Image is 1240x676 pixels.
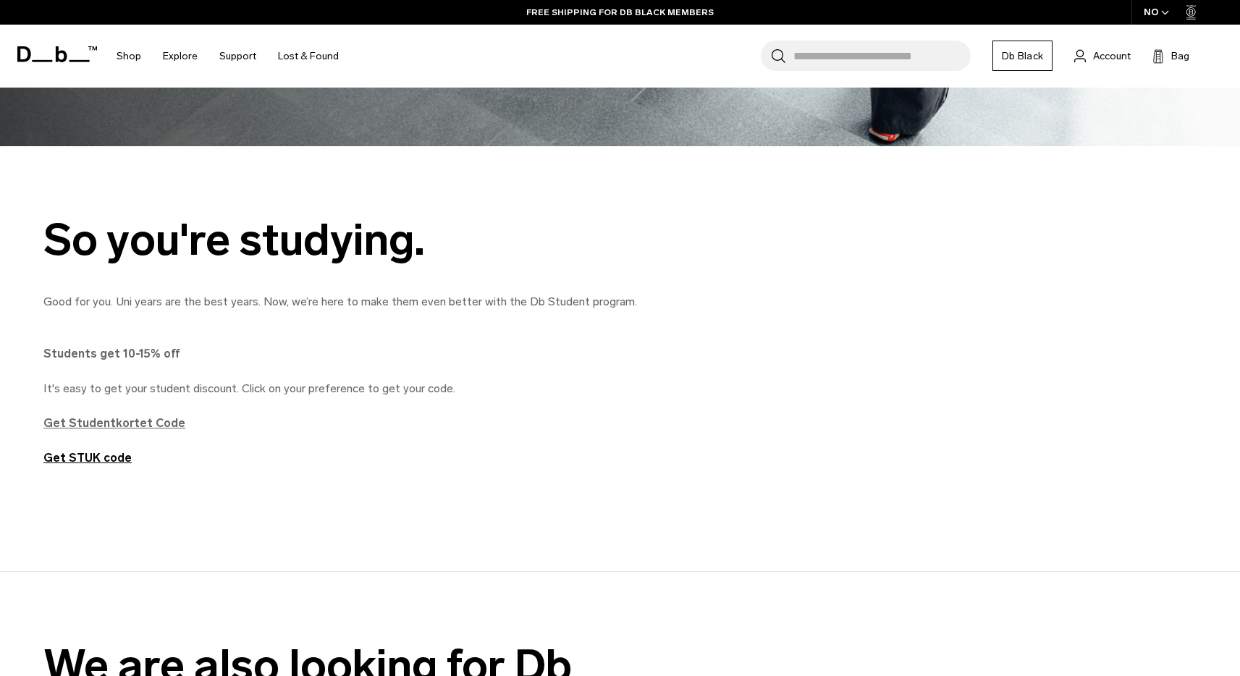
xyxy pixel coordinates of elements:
a: FREE SHIPPING FOR DB BLACK MEMBERS [526,6,714,19]
a: Support [219,30,256,82]
nav: Main Navigation [106,25,350,88]
span: Bag [1171,48,1189,64]
a: Explore [163,30,198,82]
button: Bag [1152,47,1189,64]
a: Db Black [992,41,1053,71]
a: Shop [117,30,141,82]
a: Get Studentkortet Code [43,416,185,430]
strong: Students get 10-15% off [43,347,180,360]
a: Get STUK code [43,451,132,465]
span: Account [1093,48,1131,64]
a: Lost & Found [278,30,339,82]
a: Account [1074,47,1131,64]
p: Good for you. Uni years are the best years. Now, we’re here to make them even better with the Db ... [43,293,695,467]
div: So you're studying. [43,216,695,264]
